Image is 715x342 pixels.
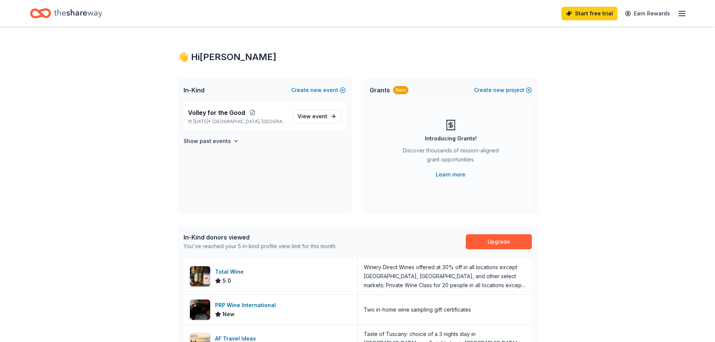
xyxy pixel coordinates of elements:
div: You've reached your 5 in-kind profile view limit for this month. [184,242,337,251]
img: Image for PRP Wine International [190,300,210,320]
span: new [493,86,504,95]
a: Learn more [436,170,465,179]
a: Earn Rewards [620,7,674,20]
span: View [298,112,327,121]
p: [DATE] • [188,119,287,125]
div: PRP Wine International [215,301,279,310]
div: Two in-home wine sampling gift certificates [364,305,471,314]
div: Winery Direct Wines offered at 30% off in all locations except [GEOGRAPHIC_DATA], [GEOGRAPHIC_DAT... [364,263,526,290]
div: In-Kind donors viewed [184,233,337,242]
div: New [393,86,408,94]
a: Upgrade [466,234,532,249]
a: View event [293,110,341,123]
div: Discover thousands of mission-aligned grant opportunities. [400,146,502,167]
button: Show past events [184,137,239,146]
span: Grants [370,86,390,95]
button: Createnewevent [291,86,346,95]
div: Introducing Grants! [425,134,477,143]
span: 5.0 [223,276,231,285]
span: event [312,113,327,119]
img: Image for Total Wine [190,266,210,286]
div: Total Wine [215,267,247,276]
span: Volley for the Good [188,108,245,117]
span: new [310,86,322,95]
div: 👋 Hi [PERSON_NAME] [178,51,538,63]
span: New [223,310,235,319]
button: Createnewproject [474,86,532,95]
span: In-Kind [184,86,205,95]
a: Home [30,5,102,22]
a: Start free trial [561,7,617,20]
span: [GEOGRAPHIC_DATA], [GEOGRAPHIC_DATA] [212,119,286,125]
h4: Show past events [184,137,231,146]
